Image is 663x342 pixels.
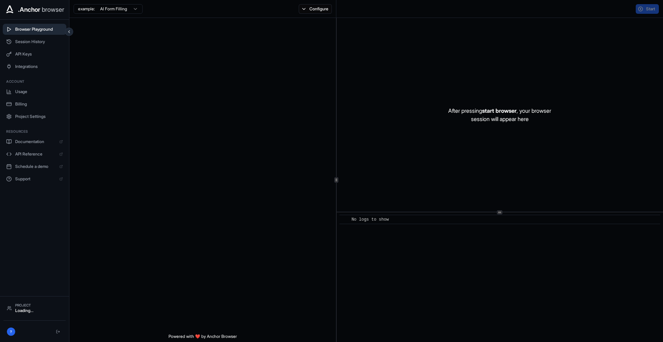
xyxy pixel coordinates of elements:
span: Schedule a demo [15,164,56,169]
span: API Reference [15,151,56,157]
button: Billing [3,99,66,110]
button: Logout [54,328,62,336]
span: example: [78,6,95,12]
span: browser [42,5,64,14]
span: API Keys [15,51,63,57]
h3: Account [6,79,63,84]
span: start browser [482,107,517,114]
button: Usage [3,86,66,97]
a: Schedule a demo [3,161,66,172]
span: Support [15,176,56,182]
button: Session History [3,36,66,47]
span: Session History [15,39,63,44]
span: Powered with ❤️ by Anchor Browser [169,334,237,342]
span: Documentation [15,139,56,144]
h3: Resources [6,129,63,134]
button: Browser Playground [3,24,66,35]
button: API Keys [3,49,66,60]
img: Anchor Icon [4,4,15,15]
a: Support [3,173,66,184]
span: Usage [15,89,63,94]
button: ProjectLoading... [3,300,66,316]
span: Browser Playground [15,27,63,32]
div: Project [15,303,62,308]
span: No logs to show [352,217,389,222]
button: Collapse sidebar [65,28,73,36]
a: Documentation [3,136,66,147]
div: Loading... [15,308,62,313]
span: Billing [15,101,63,107]
button: Integrations [3,61,66,72]
span: Integrations [15,64,63,69]
button: Configure [299,4,332,14]
span: .Anchor [18,5,40,14]
span: ? [10,329,12,334]
span: Project Settings [15,114,63,119]
a: API Reference [3,149,66,160]
p: After pressing , your browser session will appear here [448,107,551,123]
button: Project Settings [3,111,66,122]
span: ​ [343,216,346,223]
